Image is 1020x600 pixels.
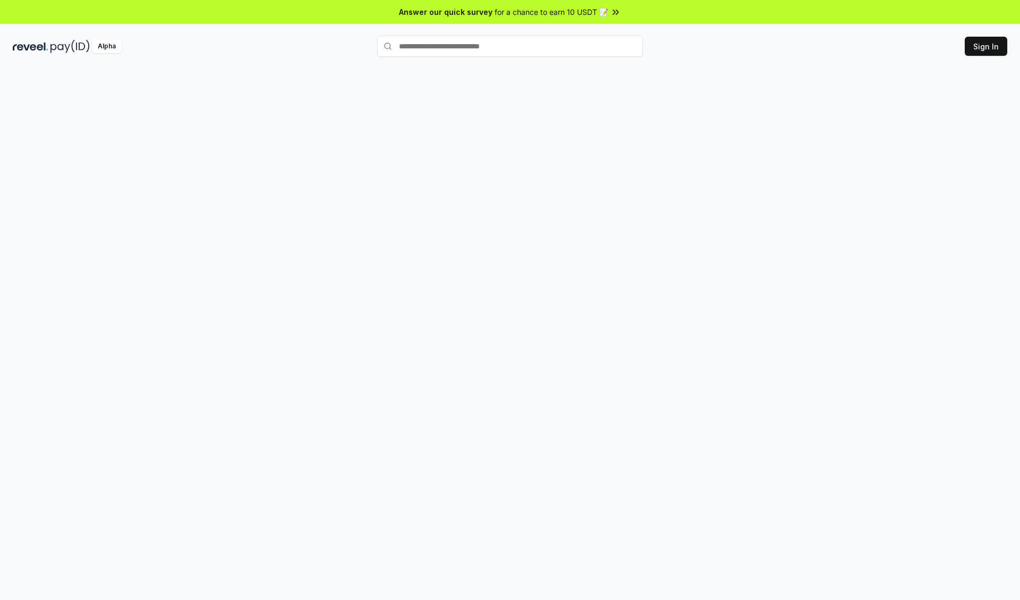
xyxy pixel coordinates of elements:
span: Answer our quick survey [399,6,492,18]
span: for a chance to earn 10 USDT 📝 [495,6,608,18]
img: pay_id [50,40,90,53]
button: Sign In [965,37,1007,56]
img: reveel_dark [13,40,48,53]
div: Alpha [92,40,122,53]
